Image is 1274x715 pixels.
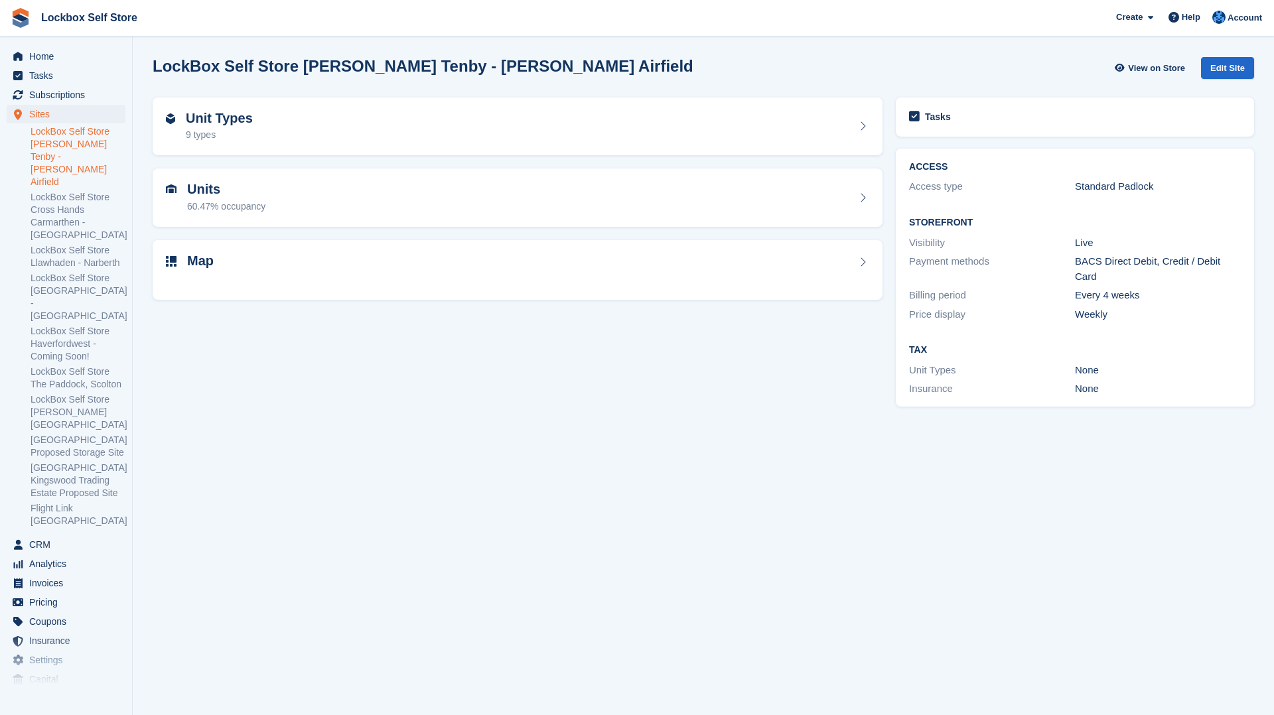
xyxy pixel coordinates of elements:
span: Help [1182,11,1200,24]
a: LockBox Self Store Llawhaden - Narberth [31,244,125,269]
a: Units 60.47% occupancy [153,168,883,227]
h2: LockBox Self Store [PERSON_NAME] Tenby - [PERSON_NAME] Airfield [153,57,693,75]
h2: Unit Types [186,111,253,126]
a: Edit Site [1201,57,1254,84]
div: None [1075,363,1241,378]
div: Payment methods [909,254,1075,284]
a: menu [7,86,125,104]
a: menu [7,612,125,631]
img: map-icn-33ee37083ee616e46c38cad1a60f524a97daa1e2b2c8c0bc3eb3415660979fc1.svg [166,256,177,267]
h2: Map [187,253,214,269]
a: Map [153,240,883,300]
span: Create [1116,11,1143,24]
div: Visibility [909,235,1075,251]
h2: ACCESS [909,162,1241,172]
a: LockBox Self Store [PERSON_NAME] Tenby - [PERSON_NAME] Airfield [31,125,125,188]
div: Every 4 weeks [1075,288,1241,303]
a: Flight Link [GEOGRAPHIC_DATA] [31,502,125,527]
span: Pricing [29,593,109,612]
div: Standard Padlock [1075,179,1241,194]
a: [GEOGRAPHIC_DATA] Kingswood Trading Estate Proposed Site [31,462,125,499]
div: Price display [909,307,1075,322]
a: [GEOGRAPHIC_DATA] Proposed Storage Site [31,434,125,459]
h2: Units [187,182,265,197]
span: Account [1228,11,1262,25]
h2: Storefront [909,218,1241,228]
span: Settings [29,651,109,669]
div: 60.47% occupancy [187,200,265,214]
a: menu [7,535,125,554]
h2: Tax [909,345,1241,356]
span: Insurance [29,631,109,650]
span: Invoices [29,574,109,592]
img: unit-type-icn-2b2737a686de81e16bb02015468b77c625bbabd49415b5ef34ead5e3b44a266d.svg [166,113,175,124]
a: LockBox Self Store Cross Hands Carmarthen - [GEOGRAPHIC_DATA] [31,191,125,241]
a: LockBox Self Store [PERSON_NAME][GEOGRAPHIC_DATA] [31,393,125,431]
span: Home [29,47,109,66]
a: Unit Types 9 types [153,97,883,156]
img: Naomi Davies [1212,11,1226,24]
a: LockBox Self Store The Paddock, Scolton [31,365,125,391]
div: Billing period [909,288,1075,303]
img: stora-icon-8386f47178a22dfd0bd8f6a31ec36ba5ce8667c1dd55bd0f319d3a0aa187defe.svg [11,8,31,28]
a: menu [7,651,125,669]
a: menu [7,66,125,85]
span: Sites [29,105,109,123]
span: Subscriptions [29,86,109,104]
span: CRM [29,535,109,554]
a: menu [7,554,125,573]
a: menu [7,631,125,650]
div: 9 types [186,128,253,142]
h2: Tasks [925,111,951,123]
span: Analytics [29,554,109,573]
a: menu [7,47,125,66]
div: Unit Types [909,363,1075,378]
div: Edit Site [1201,57,1254,79]
a: View on Store [1113,57,1190,79]
a: LockBox Self Store Haverfordwest - Coming Soon! [31,325,125,363]
a: Lockbox Self Store [36,7,143,29]
a: menu [7,574,125,592]
a: menu [7,105,125,123]
div: None [1075,381,1241,397]
span: Coupons [29,612,109,631]
div: Insurance [909,381,1075,397]
img: unit-icn-7be61d7bf1b0ce9d3e12c5938cc71ed9869f7b940bace4675aadf7bd6d80202e.svg [166,184,177,194]
div: Access type [909,179,1075,194]
div: Weekly [1075,307,1241,322]
a: menu [7,670,125,688]
div: BACS Direct Debit, Credit / Debit Card [1075,254,1241,284]
a: LockBox Self Store [GEOGRAPHIC_DATA] - [GEOGRAPHIC_DATA] [31,272,125,322]
span: Capital [29,670,109,688]
a: menu [7,593,125,612]
span: View on Store [1128,62,1185,75]
span: Tasks [29,66,109,85]
div: Live [1075,235,1241,251]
